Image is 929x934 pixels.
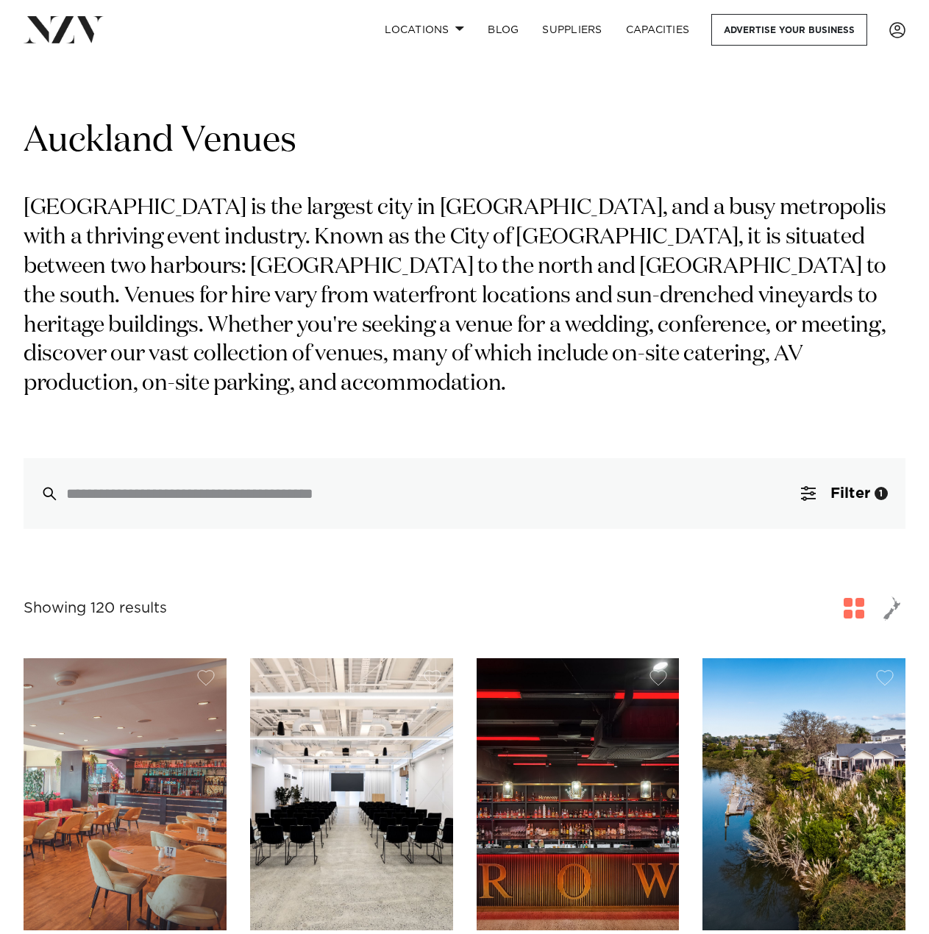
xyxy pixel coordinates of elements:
img: Dining area at Texas Events in Auckland [24,658,227,930]
a: Locations [373,14,476,46]
p: [GEOGRAPHIC_DATA] is the largest city in [GEOGRAPHIC_DATA], and a busy metropolis with a thriving... [24,194,905,399]
a: Advertise your business [711,14,867,46]
div: 1 [875,487,888,500]
a: Capacities [614,14,702,46]
button: Filter1 [783,458,905,529]
img: nzv-logo.png [24,16,104,43]
a: SUPPLIERS [530,14,613,46]
a: BLOG [476,14,530,46]
h1: Auckland Venues [24,118,905,165]
div: Showing 120 results [24,597,167,620]
span: Filter [830,486,870,501]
